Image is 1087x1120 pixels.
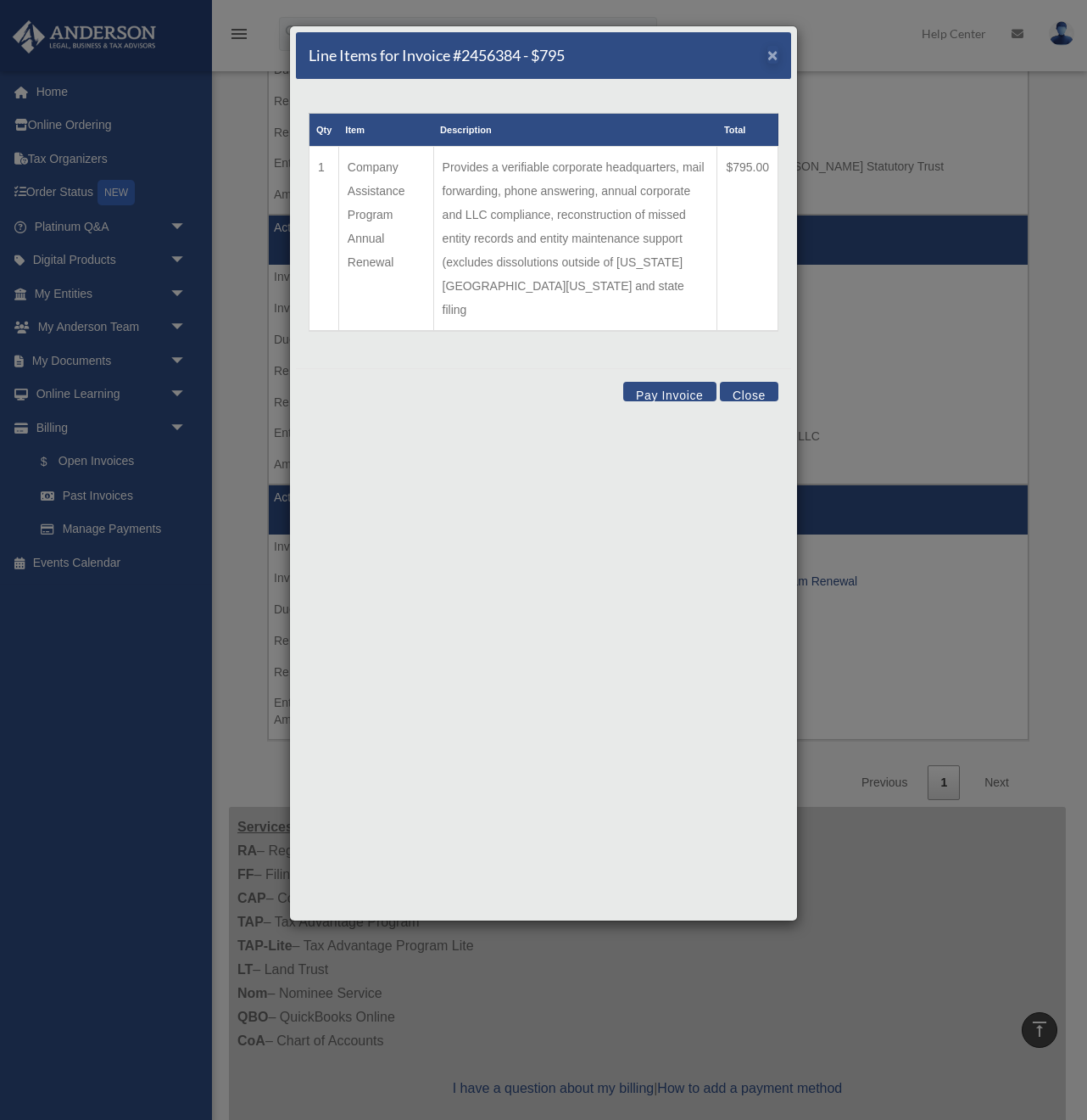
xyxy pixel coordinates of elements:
[767,45,778,64] span: ×
[309,45,565,66] h5: Line Items for Invoice #2456384 - $795
[720,382,778,401] button: Close
[338,114,433,147] th: Item
[309,114,339,147] th: Qty
[623,382,716,401] button: Pay Invoice
[717,114,778,147] th: Total
[309,147,339,332] td: 1
[433,147,717,332] td: Provides a verifiable corporate headquarters, mail forwarding, phone answering, annual corporate ...
[717,147,778,332] td: $795.00
[767,46,778,64] button: Close
[433,114,717,147] th: Description
[338,147,433,332] td: Company Assistance Program Annual Renewal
